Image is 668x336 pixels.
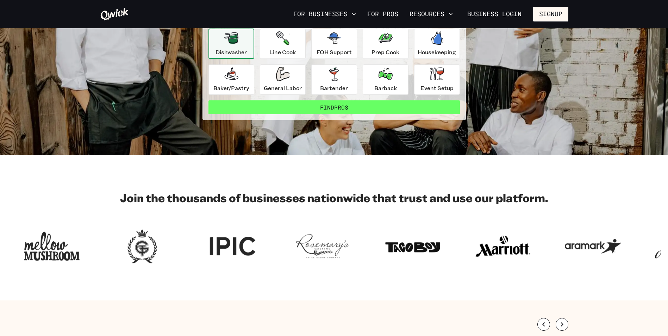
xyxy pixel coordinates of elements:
img: Logo for IPIC [204,227,261,265]
button: FOH Support [311,29,357,59]
button: Bartender [311,64,357,95]
img: Logo for Rosemary's Catering [294,227,351,265]
p: Baker/Pastry [213,84,249,92]
p: Prep Cook [372,48,399,56]
a: For Pros [364,8,401,20]
p: Line Cook [269,48,296,56]
button: Line Cook [260,29,306,59]
button: FindPros [208,100,460,114]
button: Prep Cook [363,29,408,59]
p: FOH Support [317,48,352,56]
button: Event Setup [414,64,460,95]
p: General Labor [264,84,302,92]
p: Barback [374,84,397,92]
p: Event Setup [420,84,454,92]
a: Business Login [461,7,527,21]
img: Logo for Taco Boy [385,227,441,265]
button: Dishwasher [208,29,254,59]
p: Housekeeping [418,48,456,56]
h2: Join the thousands of businesses nationwide that trust and use our platform. [100,191,568,205]
button: Housekeeping [414,29,460,59]
p: Bartender [320,84,348,92]
img: Logo for Aramark [565,227,621,265]
button: Resources [407,8,456,20]
button: General Labor [260,64,306,95]
img: Logo for Marriott [475,227,531,265]
button: Baker/Pastry [208,64,254,95]
p: Dishwasher [216,48,247,56]
button: For Businesses [291,8,359,20]
img: Logo for Mellow Mushroom [24,227,80,265]
img: Logo for Georgian Terrace [114,227,170,265]
button: Barback [363,64,408,95]
button: Signup [533,7,568,21]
